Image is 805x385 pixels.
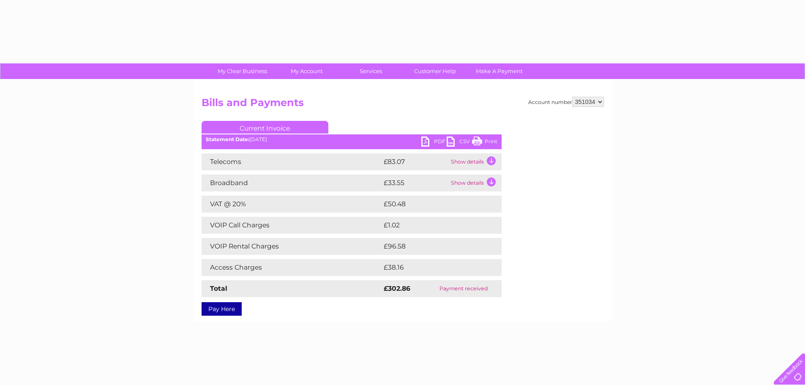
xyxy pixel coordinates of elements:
a: PDF [421,137,447,149]
div: Account number [528,97,604,107]
a: My Account [272,63,341,79]
strong: Total [210,284,227,292]
a: My Clear Business [207,63,277,79]
td: VAT @ 20% [202,196,382,213]
td: £96.58 [382,238,485,255]
a: Pay Here [202,302,242,316]
div: [DATE] [202,137,502,142]
h2: Bills and Payments [202,97,604,113]
a: CSV [447,137,472,149]
td: Show details [449,153,502,170]
td: Access Charges [202,259,382,276]
a: Customer Help [400,63,470,79]
td: £1.02 [382,217,481,234]
strong: £302.86 [384,284,410,292]
a: Services [336,63,406,79]
td: £50.48 [382,196,485,213]
td: VOIP Rental Charges [202,238,382,255]
td: £33.55 [382,175,449,191]
b: Statement Date: [206,136,249,142]
td: Show details [449,175,502,191]
a: Make A Payment [464,63,534,79]
a: Current Invoice [202,121,328,134]
td: Telecoms [202,153,382,170]
td: £83.07 [382,153,449,170]
td: Broadband [202,175,382,191]
td: Payment received [426,280,502,297]
a: Print [472,137,497,149]
td: £38.16 [382,259,484,276]
td: VOIP Call Charges [202,217,382,234]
